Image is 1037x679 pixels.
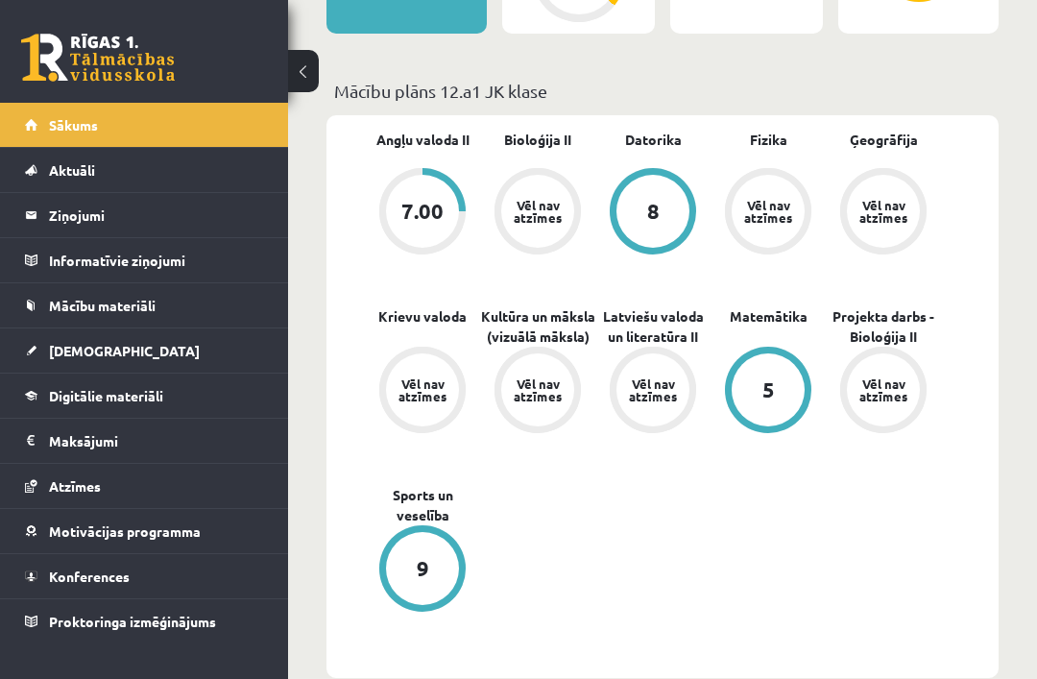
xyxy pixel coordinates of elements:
[396,377,449,402] div: Vēl nav atzīmes
[741,199,795,224] div: Vēl nav atzīmes
[480,347,595,437] a: Vēl nav atzīmes
[25,509,264,553] a: Motivācijas programma
[49,342,200,359] span: [DEMOGRAPHIC_DATA]
[21,34,175,82] a: Rīgas 1. Tālmācības vidusskola
[511,199,565,224] div: Vēl nav atzīmes
[480,306,595,347] a: Kultūra un māksla (vizuālā māksla)
[826,306,941,347] a: Projekta darbs - Bioloģija II
[376,130,470,150] a: Angļu valoda II
[480,168,595,258] a: Vēl nav atzīmes
[826,168,941,258] a: Vēl nav atzīmes
[25,374,264,418] a: Digitālie materiāli
[511,377,565,402] div: Vēl nav atzīmes
[25,554,264,598] a: Konferences
[25,238,264,282] a: Informatīvie ziņojumi
[25,103,264,147] a: Sākums
[49,297,156,314] span: Mācību materiāli
[49,568,130,585] span: Konferences
[365,168,480,258] a: 7.00
[365,485,480,525] a: Sports un veselība
[595,347,711,437] a: Vēl nav atzīmes
[504,130,571,150] a: Bioloģija II
[49,116,98,133] span: Sākums
[856,377,910,402] div: Vēl nav atzīmes
[595,306,711,347] a: Latviešu valoda un literatūra II
[25,283,264,327] a: Mācību materiāli
[49,522,201,540] span: Motivācijas programma
[25,328,264,373] a: [DEMOGRAPHIC_DATA]
[365,525,480,616] a: 9
[49,193,264,237] legend: Ziņojumi
[647,201,660,222] div: 8
[49,613,216,630] span: Proktoringa izmēģinājums
[49,238,264,282] legend: Informatīvie ziņojumi
[401,201,444,222] div: 7.00
[711,347,826,437] a: 5
[826,347,941,437] a: Vēl nav atzīmes
[856,199,910,224] div: Vēl nav atzīmes
[417,558,429,579] div: 9
[49,161,95,179] span: Aktuāli
[49,387,163,404] span: Digitālie materiāli
[750,130,787,150] a: Fizika
[25,464,264,508] a: Atzīmes
[762,379,775,400] div: 5
[25,148,264,192] a: Aktuāli
[334,78,991,104] p: Mācību plāns 12.a1 JK klase
[49,477,101,495] span: Atzīmes
[730,306,808,327] a: Matemātika
[49,419,264,463] legend: Maksājumi
[595,168,711,258] a: 8
[378,306,467,327] a: Krievu valoda
[711,168,826,258] a: Vēl nav atzīmes
[25,599,264,643] a: Proktoringa izmēģinājums
[25,193,264,237] a: Ziņojumi
[626,377,680,402] div: Vēl nav atzīmes
[25,419,264,463] a: Maksājumi
[625,130,682,150] a: Datorika
[365,347,480,437] a: Vēl nav atzīmes
[850,130,918,150] a: Ģeogrāfija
